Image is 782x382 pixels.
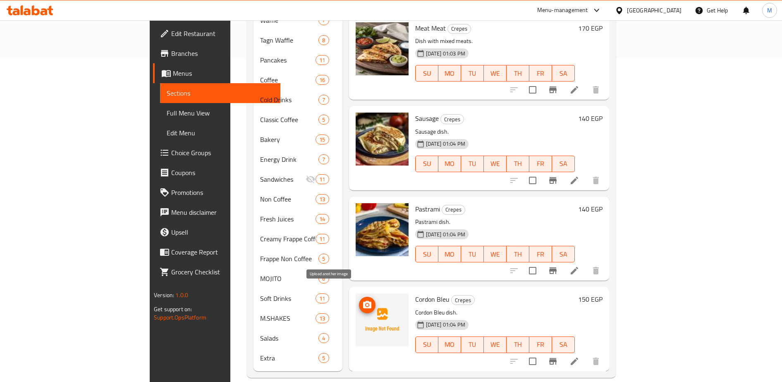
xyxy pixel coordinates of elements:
span: TH [510,158,526,170]
span: WE [487,339,503,351]
svg: Inactive section [306,174,316,184]
span: Crepes [441,115,464,124]
img: Cordon Bleu [356,293,409,346]
div: Tagn Waffle8 [253,30,342,50]
span: 14 [316,215,328,223]
span: TU [464,339,481,351]
span: 7 [319,156,328,163]
span: Coverage Report [171,247,274,257]
h6: 170 EGP [578,22,603,34]
div: M.SHAKES [260,313,316,323]
button: SU [415,246,438,262]
a: Menu disclaimer [153,202,280,222]
div: MOJITO [260,274,319,283]
div: items [318,35,329,45]
span: SU [419,158,435,170]
span: Fresh Juices [260,214,316,224]
span: [DATE] 01:04 PM [423,140,469,148]
button: delete [586,80,606,100]
span: TH [510,67,526,79]
button: delete [586,171,606,190]
span: Version: [154,290,174,300]
span: TU [464,67,481,79]
button: SA [552,156,575,172]
span: SA [555,158,572,170]
button: SA [552,246,575,262]
div: Classic Coffee5 [253,110,342,130]
span: 11 [316,175,328,183]
button: MO [438,336,461,353]
button: MO [438,156,461,172]
span: Cold Drinks [260,95,319,105]
button: WE [484,65,507,82]
button: TU [461,246,484,262]
span: 5 [319,116,328,124]
span: Select to update [524,81,541,99]
button: delete [586,261,606,281]
span: Crepes [452,296,474,305]
span: 8 [319,36,328,44]
div: M.SHAKES13 [253,308,342,328]
span: Extra [260,353,319,363]
div: items [318,154,329,164]
a: Edit menu item [569,266,579,276]
span: Meat Meat [415,22,446,34]
button: FR [529,336,552,353]
button: FR [529,65,552,82]
a: Sections [160,83,280,103]
span: Coupons [171,168,274,178]
span: Coffee [260,75,316,85]
div: items [318,353,329,363]
p: Sausage dish. [415,127,575,137]
div: items [318,254,329,264]
span: Creamy Frappe Coffee [260,234,316,244]
span: Soft Drinks [260,293,316,303]
span: Edit Restaurant [171,29,274,38]
span: Crepes [448,24,471,34]
div: Frappe Non Coffee5 [253,249,342,269]
span: 4 [319,334,328,342]
span: FR [533,158,549,170]
div: Crepes [440,114,464,124]
span: MO [442,248,458,260]
img: Meat Meat [356,22,409,75]
span: Frappe Non Coffee [260,254,319,264]
span: 5 [319,255,328,263]
span: 6 [319,275,328,283]
div: Crepes [447,24,471,34]
span: FR [533,248,549,260]
button: upload picture [359,297,375,313]
div: items [316,214,329,224]
p: Pastrami dish. [415,217,575,227]
span: WE [487,248,503,260]
span: WE [487,158,503,170]
a: Menus [153,63,280,83]
button: TH [507,156,529,172]
div: [GEOGRAPHIC_DATA] [627,6,682,15]
span: MO [442,339,458,351]
span: M [767,6,772,15]
button: MO [438,65,461,82]
span: 11 [316,235,328,243]
button: SA [552,65,575,82]
span: [DATE] 01:04 PM [423,321,469,329]
p: Cordon Bleu dish. [415,308,575,318]
div: Menu-management [537,5,588,15]
span: 1.0.0 [175,290,188,300]
span: Select to update [524,353,541,370]
a: Choice Groups [153,143,280,163]
span: Salads [260,333,319,343]
span: 15 [316,136,328,144]
span: SA [555,67,572,79]
span: SA [555,248,572,260]
span: Sandwiches [260,174,306,184]
div: items [318,274,329,283]
span: TH [510,339,526,351]
a: Edit Restaurant [153,24,280,43]
span: Bakery [260,135,316,144]
div: Classic Coffee [260,115,319,125]
span: Tagn Waffle [260,35,319,45]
